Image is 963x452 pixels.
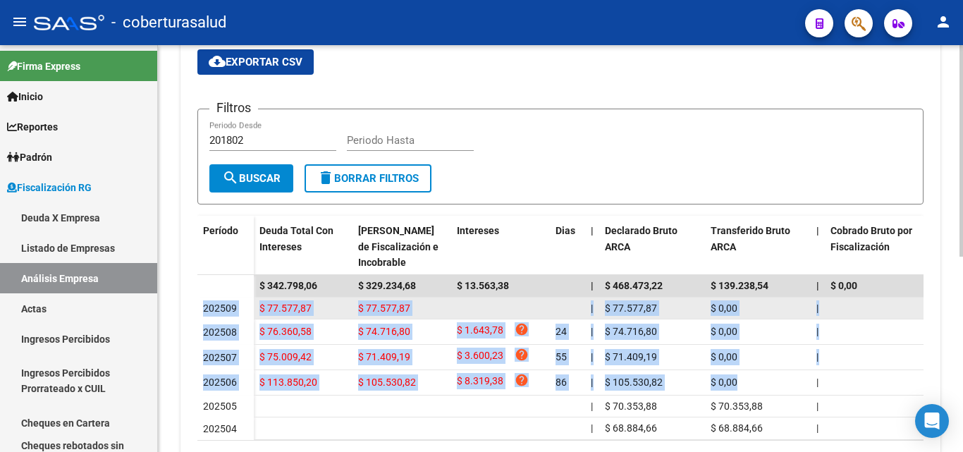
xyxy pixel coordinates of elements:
[816,225,819,236] span: |
[358,303,410,314] span: $ 77.577,87
[816,326,818,337] span: |
[585,216,599,278] datatable-header-cell: |
[203,401,237,412] span: 202505
[259,225,333,252] span: Deuda Total Con Intereses
[358,351,410,362] span: $ 71.409,19
[605,422,657,434] span: $ 68.884,66
[203,303,237,314] span: 202509
[209,53,226,70] mat-icon: cloud_download
[209,164,293,193] button: Buscar
[711,351,737,362] span: $ 0,00
[816,351,818,362] span: |
[254,216,352,278] datatable-header-cell: Deuda Total Con Intereses
[259,303,312,314] span: $ 77.577,87
[605,326,657,337] span: $ 74.716,80
[816,280,819,291] span: |
[556,351,567,362] span: 55
[711,303,737,314] span: $ 0,00
[711,225,790,252] span: Transferido Bruto ARCA
[7,89,43,104] span: Inicio
[358,280,416,291] span: $ 329.234,68
[515,373,529,387] i: help
[259,280,317,291] span: $ 342.798,06
[591,280,594,291] span: |
[605,351,657,362] span: $ 71.409,19
[830,225,912,252] span: Cobrado Bruto por Fiscalización
[591,326,593,337] span: |
[935,13,952,30] mat-icon: person
[222,172,281,185] span: Buscar
[7,119,58,135] span: Reportes
[259,326,312,337] span: $ 76.360,58
[203,377,237,388] span: 202506
[317,169,334,186] mat-icon: delete
[197,49,314,75] button: Exportar CSV
[556,377,567,388] span: 86
[305,164,431,193] button: Borrar Filtros
[358,326,410,337] span: $ 74.716,80
[591,303,593,314] span: |
[591,377,593,388] span: |
[457,280,509,291] span: $ 13.563,38
[816,377,818,388] span: |
[457,348,503,367] span: $ 3.600,23
[203,326,237,338] span: 202508
[317,172,419,185] span: Borrar Filtros
[457,225,499,236] span: Intereses
[203,352,237,363] span: 202507
[556,225,575,236] span: Dias
[7,149,52,165] span: Padrón
[451,216,550,278] datatable-header-cell: Intereses
[915,404,949,438] div: Open Intercom Messenger
[705,216,811,278] datatable-header-cell: Transferido Bruto ARCA
[816,422,818,434] span: |
[711,422,763,434] span: $ 68.884,66
[811,216,825,278] datatable-header-cell: |
[515,322,529,336] i: help
[352,216,451,278] datatable-header-cell: Deuda Bruta Neto de Fiscalización e Incobrable
[209,56,302,68] span: Exportar CSV
[203,423,237,434] span: 202504
[259,351,312,362] span: $ 75.009,42
[711,280,768,291] span: $ 139.238,54
[591,225,594,236] span: |
[203,225,238,236] span: Período
[825,216,931,278] datatable-header-cell: Cobrado Bruto por Fiscalización
[550,216,585,278] datatable-header-cell: Dias
[358,377,416,388] span: $ 105.530,82
[556,326,567,337] span: 24
[605,377,663,388] span: $ 105.530,82
[591,422,593,434] span: |
[591,401,593,412] span: |
[457,373,503,392] span: $ 8.319,38
[605,401,657,412] span: $ 70.353,88
[197,216,254,275] datatable-header-cell: Período
[591,351,593,362] span: |
[515,348,529,362] i: help
[816,401,818,412] span: |
[111,7,226,38] span: - coberturasalud
[358,225,438,269] span: [PERSON_NAME] de Fiscalización e Incobrable
[7,59,80,74] span: Firma Express
[816,303,818,314] span: |
[830,280,857,291] span: $ 0,00
[711,377,737,388] span: $ 0,00
[711,326,737,337] span: $ 0,00
[209,98,258,118] h3: Filtros
[605,280,663,291] span: $ 468.473,22
[605,303,657,314] span: $ 77.577,87
[605,225,677,252] span: Declarado Bruto ARCA
[11,13,28,30] mat-icon: menu
[457,322,503,341] span: $ 1.643,78
[7,180,92,195] span: Fiscalización RG
[711,401,763,412] span: $ 70.353,88
[222,169,239,186] mat-icon: search
[599,216,705,278] datatable-header-cell: Declarado Bruto ARCA
[259,377,317,388] span: $ 113.850,20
